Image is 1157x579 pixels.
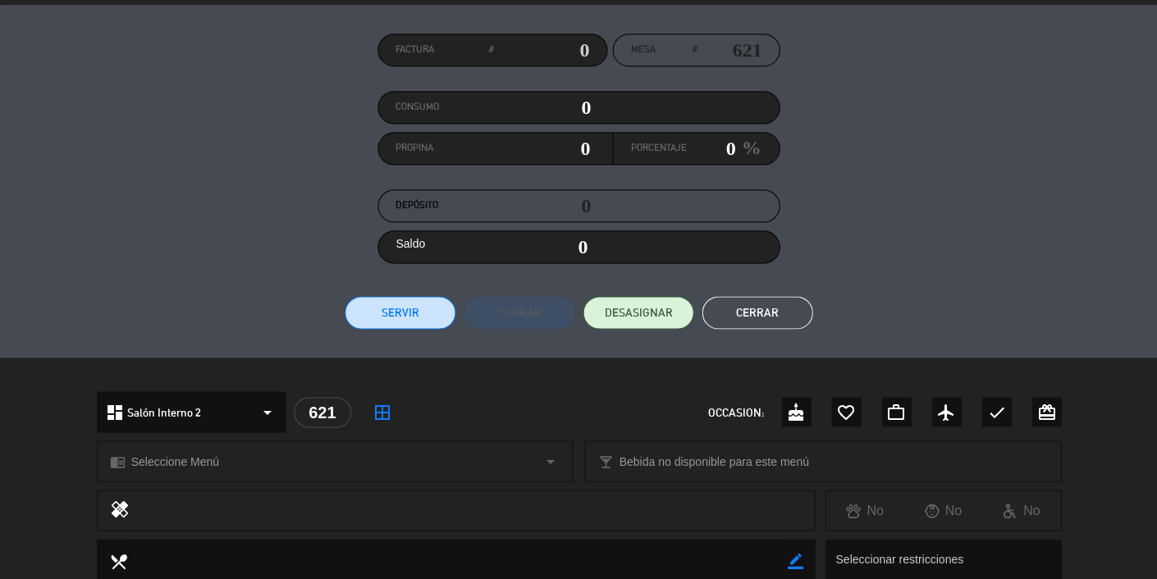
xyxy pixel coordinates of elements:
i: border_color [787,553,803,568]
i: card_giftcard [1036,402,1056,422]
input: 0 [686,136,735,161]
i: dashboard [105,402,125,422]
input: 0 [492,38,589,62]
span: Seleccione Menú [131,452,219,471]
span: DESASIGNAR [604,304,672,321]
em: % [735,132,761,164]
button: Servir [345,296,455,329]
i: cake [786,402,806,422]
i: healing [110,499,130,522]
i: chrome_reader_mode [110,454,126,469]
label: Porcentaje [630,140,686,157]
span: OCCASION: [708,403,764,422]
label: Consumo [396,99,493,116]
div: 621 [294,397,351,427]
i: work_outline [886,402,906,422]
em: # [487,42,492,58]
i: local_dining [109,551,127,569]
i: border_all [373,402,392,422]
div: No [825,499,903,521]
button: DESASIGNAR [583,296,693,329]
span: Salón Interno 2 [127,403,201,422]
i: airplanemode_active [936,402,956,422]
label: Factura [396,42,492,58]
label: Saldo [396,235,425,253]
i: check [986,402,1006,422]
input: 0 [493,136,591,161]
input: 0 [493,95,591,120]
em: # [691,42,696,58]
label: Depósito [396,198,493,214]
i: arrow_drop_down [258,402,277,422]
i: favorite_border [836,402,856,422]
div: No [981,499,1059,521]
button: Cerrar [702,296,812,329]
i: local_bar [597,454,613,469]
i: arrow_drop_down [540,451,560,471]
span: Mesa [630,42,655,58]
input: number [696,38,761,62]
label: Propina [396,140,493,157]
span: Bebida no disponible para este menú [619,452,808,471]
div: No [903,499,981,521]
button: Cobrar [464,296,574,329]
